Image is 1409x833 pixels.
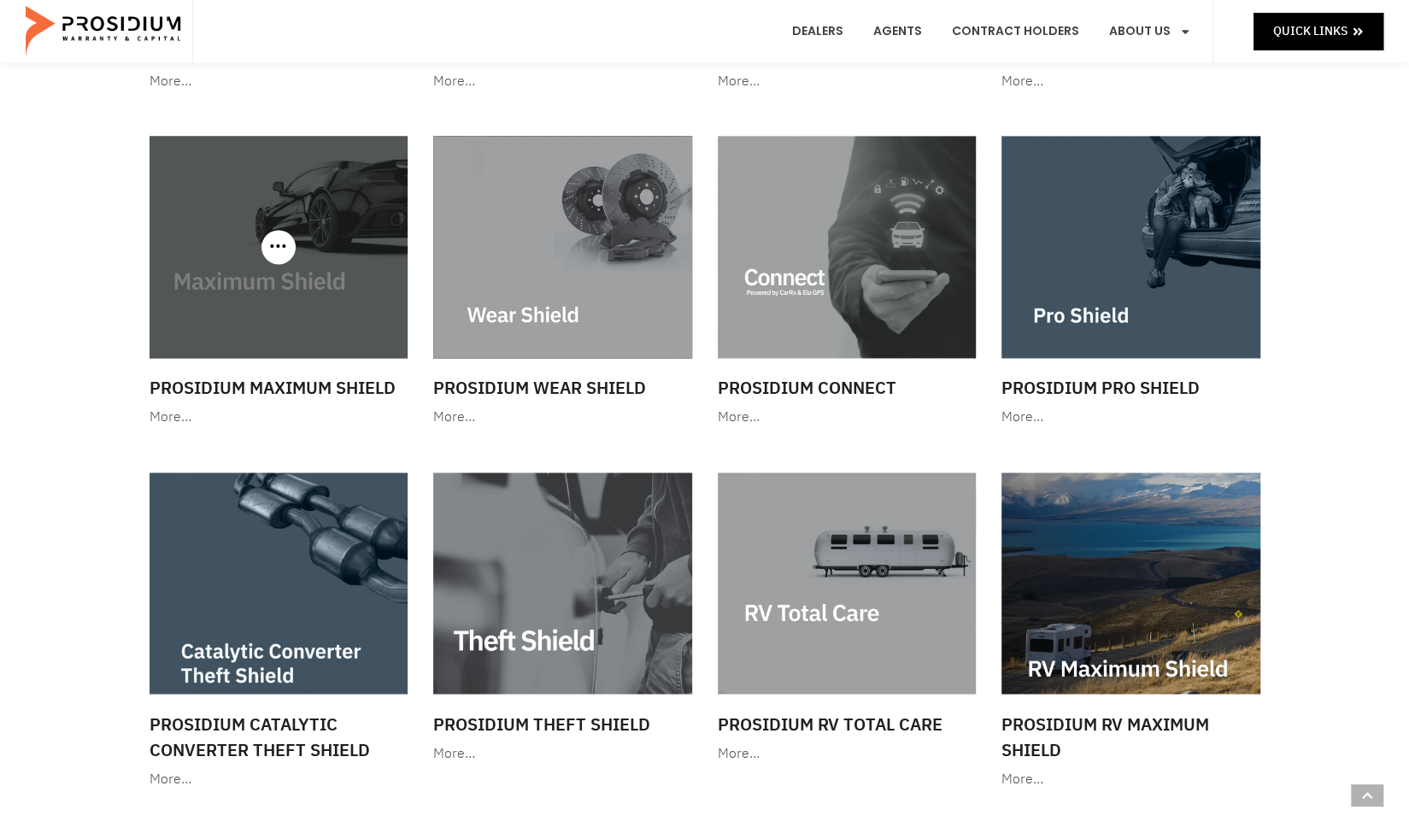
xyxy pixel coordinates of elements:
span: Quick Links [1273,21,1347,42]
h3: Prosidium Theft Shield [433,711,692,736]
h3: Prosidium Maximum Shield [150,375,408,401]
div: More… [433,405,692,430]
a: Prosidium RV Maximum Shield More… [993,464,1269,800]
div: More… [150,766,408,791]
h3: Prosidium RV Maximum Shield [1001,711,1260,762]
h3: Prosidium Catalytic Converter Theft Shield [150,711,408,762]
div: More… [150,405,408,430]
div: More… [1001,405,1260,430]
h3: Prosidium RV Total Care [718,711,977,736]
div: More… [718,69,977,94]
div: More… [150,69,408,94]
a: Prosidium Wear Shield More… [425,127,701,437]
h3: Prosidium Wear Shield [433,375,692,401]
div: More… [433,741,692,766]
div: More… [433,69,692,94]
a: Prosidium RV Total Care More… [709,464,985,774]
div: More… [1001,766,1260,791]
a: Prosidium Maximum Shield More… [141,127,417,437]
div: More… [718,741,977,766]
div: More… [1001,69,1260,94]
a: Prosidium Theft Shield More… [425,464,701,774]
h3: Prosidium Connect [718,375,977,401]
a: Prosidium Pro Shield More… [993,127,1269,437]
div: More… [718,405,977,430]
a: Prosidium Connect More… [709,127,985,437]
h3: Prosidium Pro Shield [1001,375,1260,401]
a: Quick Links [1253,13,1383,50]
a: Prosidium Catalytic Converter Theft Shield More… [141,464,417,800]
